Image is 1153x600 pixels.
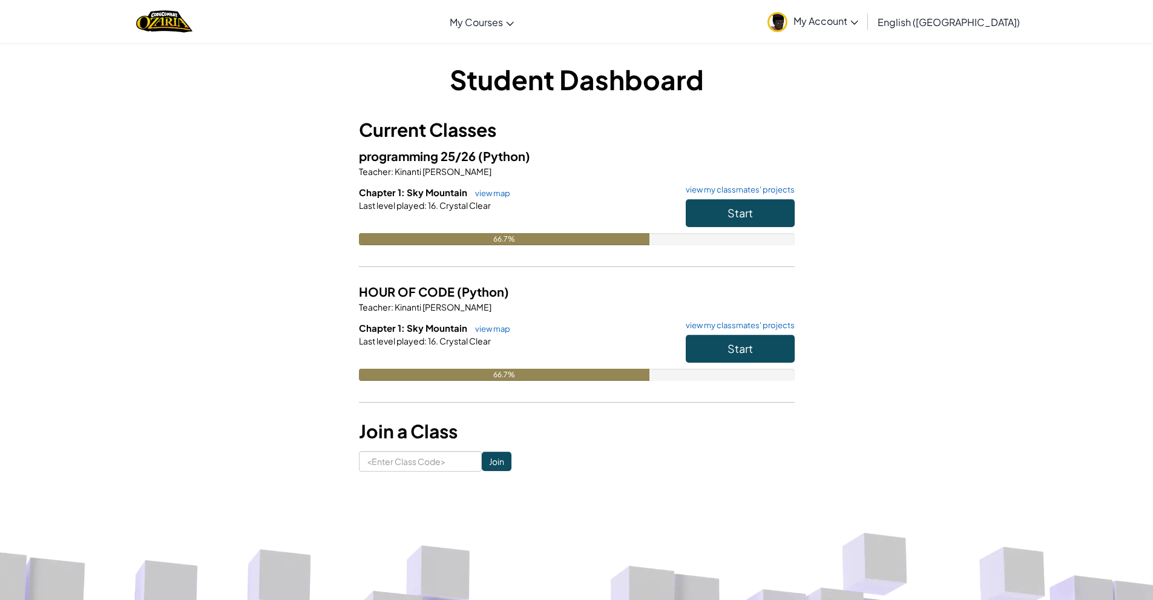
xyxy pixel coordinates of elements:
h3: Current Classes [359,116,795,143]
span: Chapter 1: Sky Mountain [359,186,469,198]
span: HOUR OF CODE [359,284,457,299]
span: Teacher [359,166,391,177]
h1: Student Dashboard [359,61,795,98]
span: My Courses [450,16,503,28]
a: My Courses [444,5,520,38]
a: view my classmates' projects [680,186,795,194]
input: Join [482,452,511,471]
a: English ([GEOGRAPHIC_DATA]) [872,5,1026,38]
div: 66.7% [359,369,649,381]
div: 66.7% [359,233,649,245]
span: Kinanti [PERSON_NAME] [393,166,491,177]
span: 16. [427,200,438,211]
span: Crystal Clear [438,200,491,211]
a: My Account [761,2,864,41]
span: : [424,200,427,211]
img: Home [136,9,192,34]
span: 16. [427,335,438,346]
span: Chapter 1: Sky Mountain [359,322,469,334]
span: (Python) [478,148,530,163]
span: Start [728,341,753,355]
img: avatar [767,12,787,32]
a: view map [469,188,510,198]
h3: Join a Class [359,418,795,445]
span: Crystal Clear [438,335,491,346]
a: view map [469,324,510,334]
span: : [391,166,393,177]
span: My Account [793,15,858,27]
input: <Enter Class Code> [359,451,482,472]
span: programming 25/26 [359,148,478,163]
button: Start [686,199,795,227]
button: Start [686,335,795,363]
span: Last level played [359,335,424,346]
span: (Python) [457,284,509,299]
span: English ([GEOGRAPHIC_DATA]) [878,16,1020,28]
span: Teacher [359,302,391,312]
span: Kinanti [PERSON_NAME] [393,302,491,312]
a: view my classmates' projects [680,321,795,329]
span: : [391,302,393,312]
span: Start [728,206,753,220]
a: Ozaria by CodeCombat logo [136,9,192,34]
span: : [424,335,427,346]
span: Last level played [359,200,424,211]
